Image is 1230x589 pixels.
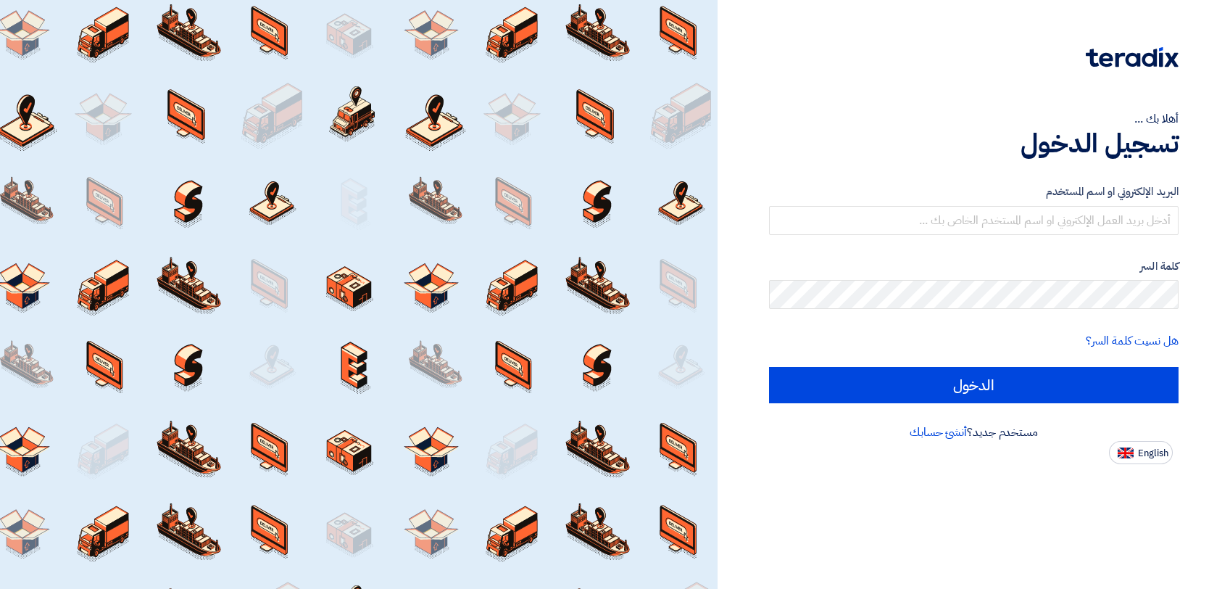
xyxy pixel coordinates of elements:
[1138,448,1168,458] span: English
[1086,332,1179,350] a: هل نسيت كلمة السر؟
[769,206,1179,235] input: أدخل بريد العمل الإلكتروني او اسم المستخدم الخاص بك ...
[769,258,1179,275] label: كلمة السر
[769,128,1179,160] h1: تسجيل الدخول
[769,110,1179,128] div: أهلا بك ...
[910,424,967,441] a: أنشئ حسابك
[769,367,1179,403] input: الدخول
[769,424,1179,441] div: مستخدم جديد؟
[769,184,1179,200] label: البريد الإلكتروني او اسم المستخدم
[1118,448,1134,458] img: en-US.png
[1109,441,1173,464] button: English
[1086,47,1179,67] img: Teradix logo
